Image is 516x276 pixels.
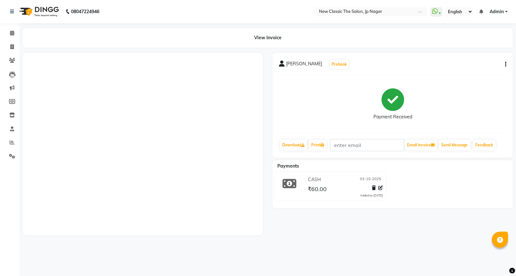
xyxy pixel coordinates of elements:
span: [PERSON_NAME] [286,60,322,69]
span: 03-10-2025 [360,176,381,183]
div: Payment Received [373,114,412,120]
a: Print [309,140,327,151]
span: CASH [308,176,321,183]
img: logo [16,3,61,21]
b: 08047224946 [71,3,99,21]
div: View Invoice [23,28,513,48]
span: Payments [277,163,299,169]
iframe: chat widget [489,250,510,270]
span: Admin [490,8,504,15]
button: Email Invoice [404,140,437,151]
div: Added on [DATE] [360,193,383,198]
span: ₹60.00 [308,185,327,194]
input: enter email [330,139,404,151]
button: Send Message [439,140,470,151]
button: Prebook [330,60,349,69]
a: Download [280,140,307,151]
a: Feedback [473,140,496,151]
